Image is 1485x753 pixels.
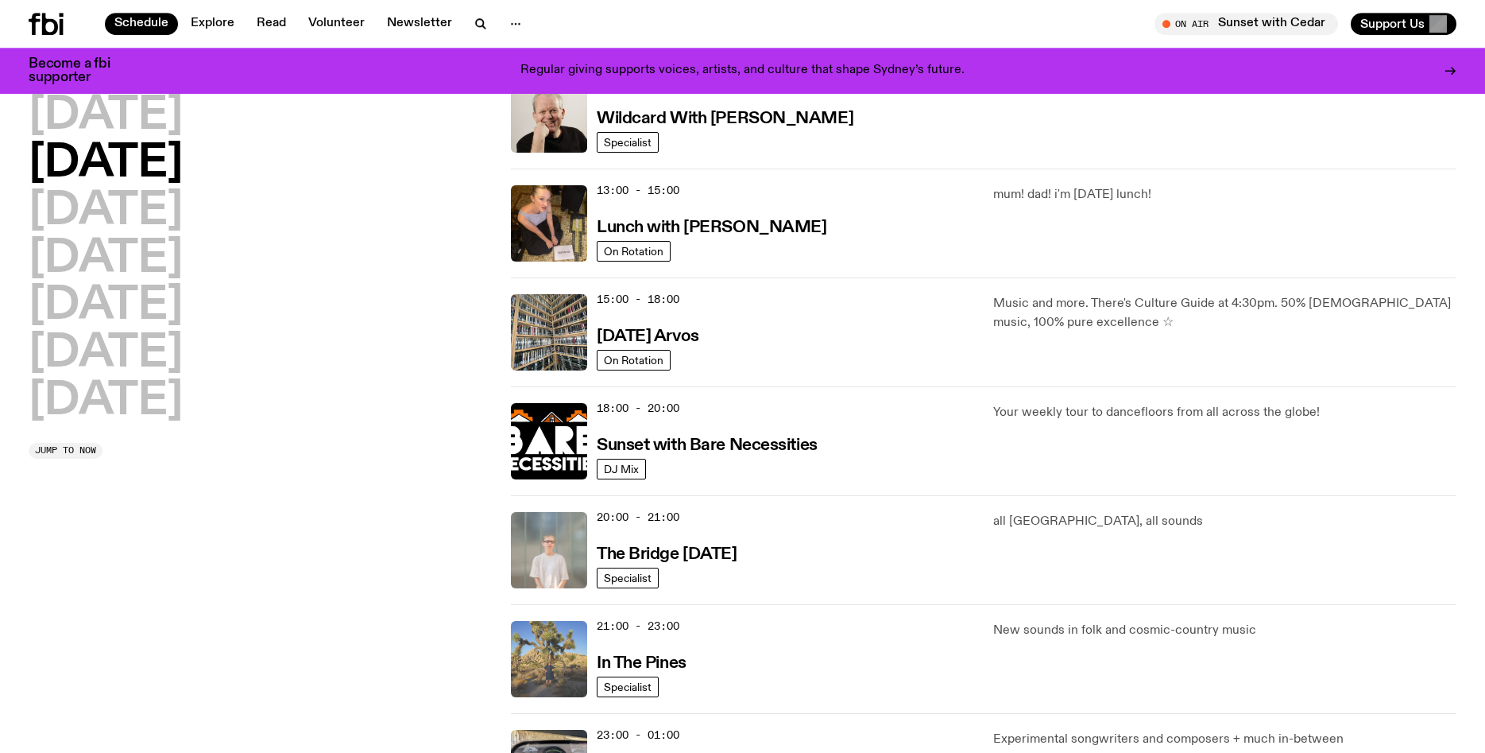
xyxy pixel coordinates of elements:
[597,325,699,345] a: [DATE] Arvos
[604,572,652,584] span: Specialist
[597,568,659,588] a: Specialist
[597,459,646,479] a: DJ Mix
[597,677,659,697] a: Specialist
[377,13,462,35] a: Newsletter
[1360,17,1425,31] span: Support Us
[993,621,1456,640] p: New sounds in folk and cosmic-country music
[597,510,679,525] span: 20:00 - 21:00
[597,437,818,454] h3: Sunset with Bare Necessities
[299,13,374,35] a: Volunteer
[29,443,102,459] button: Jump to now
[511,185,587,262] img: SLC lunch cover
[597,183,679,198] span: 13:00 - 15:00
[511,512,587,588] img: Mara stands in front of a frosted glass wall wearing a cream coloured t-shirt and black glasses. ...
[35,446,96,455] span: Jump to now
[29,379,183,424] button: [DATE]
[29,142,183,186] button: [DATE]
[604,354,663,366] span: On Rotation
[597,241,671,262] a: On Rotation
[597,728,679,743] span: 23:00 - 01:00
[597,219,826,236] h3: Lunch with [PERSON_NAME]
[597,543,737,563] a: The Bridge [DATE]
[597,434,818,454] a: Sunset with Bare Necessities
[29,284,183,328] button: [DATE]
[597,652,686,672] a: In The Pines
[604,463,639,475] span: DJ Mix
[511,621,587,697] img: Johanna stands in the middle distance amongst a desert scene with large cacti and trees. She is w...
[597,107,853,127] a: Wildcard With [PERSON_NAME]
[511,403,587,479] img: Bare Necessities
[993,403,1456,422] p: Your weekly tour to dancefloors from all across the globe!
[29,57,130,84] h3: Become a fbi supporter
[597,132,659,153] a: Specialist
[181,13,244,35] a: Explore
[29,94,183,138] button: [DATE]
[29,189,183,234] button: [DATE]
[597,216,826,236] a: Lunch with [PERSON_NAME]
[247,13,296,35] a: Read
[29,332,183,376] button: [DATE]
[511,76,587,153] img: Stuart is smiling charmingly, wearing a black t-shirt against a stark white background.
[597,546,737,563] h3: The Bridge [DATE]
[1351,13,1456,35] button: Support Us
[511,294,587,371] img: A corner shot of the fbi music library
[604,681,652,693] span: Specialist
[993,512,1456,531] p: all [GEOGRAPHIC_DATA], all sounds
[993,185,1456,204] p: mum! dad! i'm [DATE] lunch!
[29,237,183,281] button: [DATE]
[597,350,671,371] a: On Rotation
[604,136,652,148] span: Specialist
[604,245,663,257] span: On Rotation
[993,294,1456,332] p: Music and more. There's Culture Guide at 4:30pm. 50% [DEMOGRAPHIC_DATA] music, 100% pure excellen...
[1154,13,1338,35] button: On AirSunset with Cedar
[597,292,679,307] span: 15:00 - 18:00
[597,655,686,672] h3: In The Pines
[597,401,679,416] span: 18:00 - 20:00
[597,328,699,345] h3: [DATE] Arvos
[520,64,965,78] p: Regular giving supports voices, artists, and culture that shape Sydney’s future.
[105,13,178,35] a: Schedule
[597,619,679,634] span: 21:00 - 23:00
[597,111,853,127] h3: Wildcard With [PERSON_NAME]
[993,730,1456,749] p: Experimental songwriters and composers + much in-between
